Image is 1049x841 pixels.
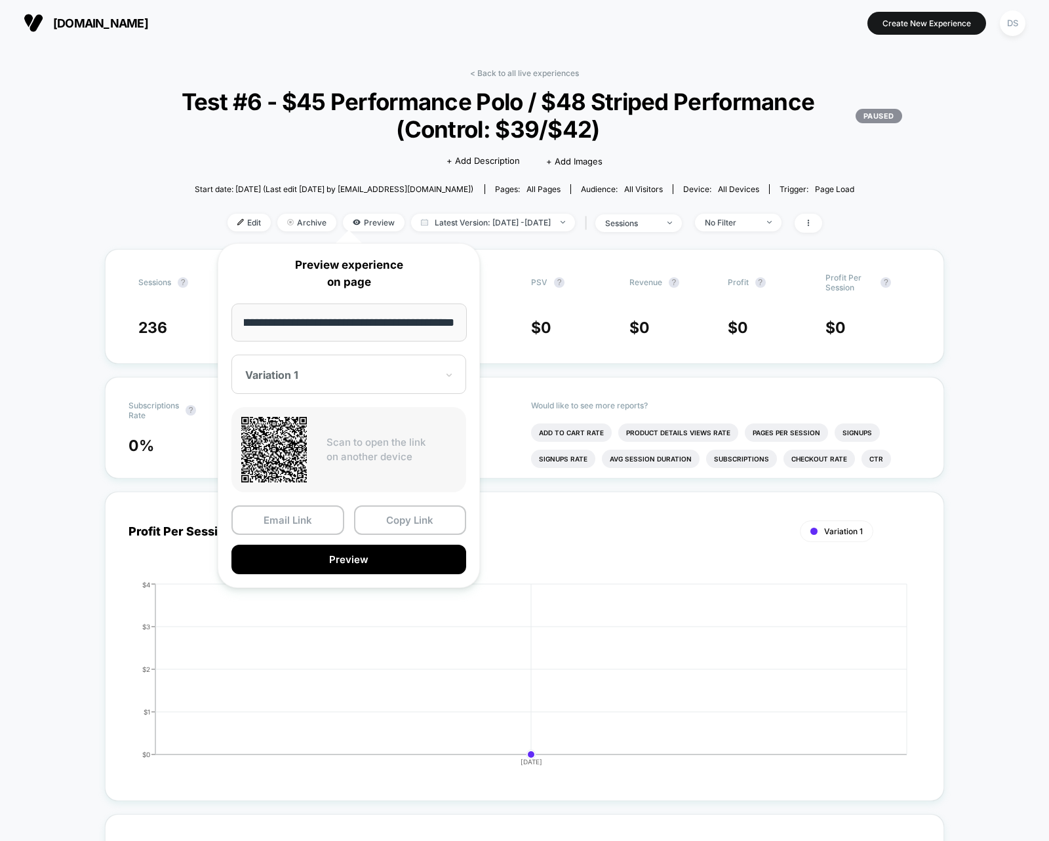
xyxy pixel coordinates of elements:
[138,319,167,337] span: 236
[411,214,575,231] span: Latest Version: [DATE] - [DATE]
[354,505,467,535] button: Copy Link
[861,450,891,468] li: Ctr
[178,277,188,288] button: ?
[554,277,564,288] button: ?
[531,277,547,287] span: PSV
[231,545,466,574] button: Preview
[142,665,150,673] tspan: $2
[541,319,551,337] span: 0
[186,405,196,416] button: ?
[142,622,150,630] tspan: $3
[825,319,846,337] span: $
[780,184,854,194] div: Trigger:
[825,273,874,292] span: Profit Per Session
[446,155,520,168] span: + Add Description
[138,277,171,287] span: Sessions
[618,423,738,442] li: Product Details Views Rate
[421,219,428,225] img: calendar
[705,218,757,227] div: No Filter
[718,184,759,194] span: all devices
[287,219,294,225] img: end
[728,319,748,337] span: $
[815,184,854,194] span: Page Load
[470,68,579,78] a: < Back to all live experiences
[1000,10,1025,36] div: DS
[142,580,150,588] tspan: $4
[629,277,662,287] span: Revenue
[767,221,772,224] img: end
[639,319,650,337] span: 0
[343,214,405,231] span: Preview
[531,401,920,410] p: Would like to see more reports?
[745,423,828,442] li: Pages Per Session
[231,505,344,535] button: Email Link
[581,184,663,194] div: Audience:
[728,277,749,287] span: Profit
[231,257,466,290] p: Preview experience on page
[115,581,907,777] div: PROFIT_PER_SESSION
[602,450,700,468] li: Avg Session Duration
[856,109,902,123] p: PAUSED
[129,401,179,420] span: Subscriptions Rate
[495,184,561,194] div: Pages:
[521,758,542,766] tspan: [DATE]
[277,214,336,231] span: Archive
[142,750,150,758] tspan: $0
[20,12,152,33] button: [DOMAIN_NAME]
[237,219,244,225] img: edit
[706,450,777,468] li: Subscriptions
[755,277,766,288] button: ?
[53,16,148,30] span: [DOMAIN_NAME]
[783,450,855,468] li: Checkout Rate
[881,277,891,288] button: ?
[144,707,150,715] tspan: $1
[738,319,748,337] span: 0
[526,184,561,194] span: all pages
[531,423,612,442] li: Add To Cart Rate
[605,218,658,228] div: sessions
[835,423,880,442] li: Signups
[669,277,679,288] button: ?
[531,319,551,337] span: $
[824,526,863,536] span: Variation 1
[867,12,986,35] button: Create New Experience
[996,10,1029,37] button: DS
[327,435,456,465] p: Scan to open the link on another device
[835,319,846,337] span: 0
[195,184,473,194] span: Start date: [DATE] (Last edit [DATE] by [EMAIL_ADDRESS][DOMAIN_NAME])
[624,184,663,194] span: All Visitors
[673,184,769,194] span: Device:
[582,214,595,233] span: |
[129,437,154,455] span: 0 %
[531,450,595,468] li: Signups Rate
[24,13,43,33] img: Visually logo
[228,214,271,231] span: Edit
[561,221,565,224] img: end
[629,319,650,337] span: $
[546,156,603,166] span: + Add Images
[667,222,672,224] img: end
[147,88,902,143] span: Test #6 - $45 Performance Polo / $48 Striped Performance (Control: $39/$42)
